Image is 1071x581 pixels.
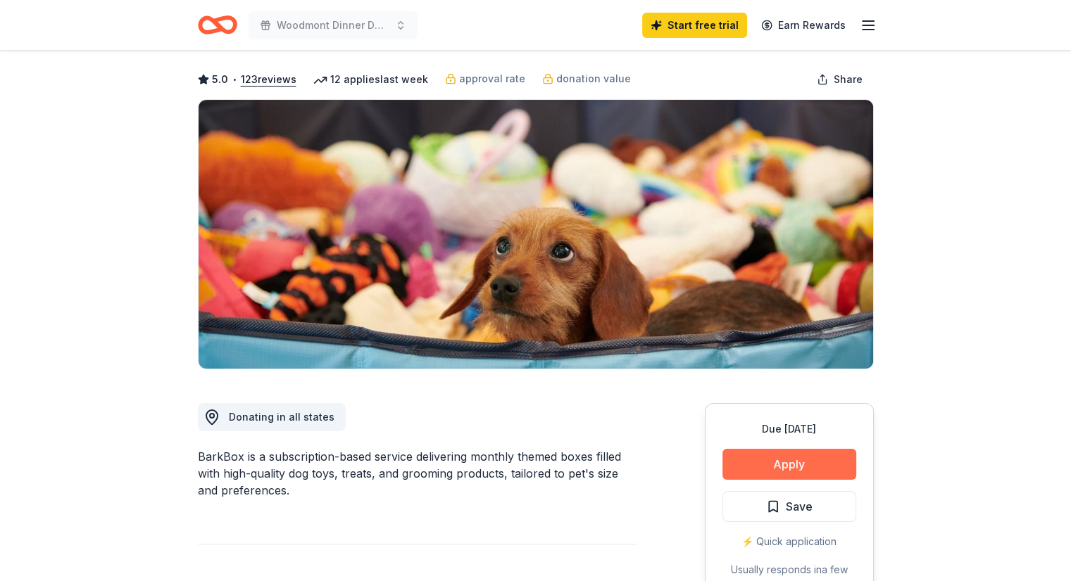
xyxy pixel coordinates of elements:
[786,497,813,516] span: Save
[642,13,747,38] a: Start free trial
[229,411,334,423] span: Donating in all states
[232,74,237,85] span: •
[834,71,863,88] span: Share
[198,448,637,499] div: BarkBox is a subscription-based service delivering monthly themed boxes filled with high-quality ...
[722,491,856,522] button: Save
[722,533,856,550] div: ⚡️ Quick application
[241,71,296,88] button: 123reviews
[313,71,428,88] div: 12 applies last week
[198,8,237,41] a: Home
[542,70,631,87] a: donation value
[722,421,856,438] div: Due [DATE]
[753,13,854,38] a: Earn Rewards
[556,70,631,87] span: donation value
[445,70,525,87] a: approval rate
[459,70,525,87] span: approval rate
[199,100,873,369] img: Image for BarkBox
[277,17,389,34] span: Woodmont Dinner Dance and Tricky Tray
[249,11,418,39] button: Woodmont Dinner Dance and Tricky Tray
[212,71,228,88] span: 5.0
[806,65,874,94] button: Share
[722,449,856,480] button: Apply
